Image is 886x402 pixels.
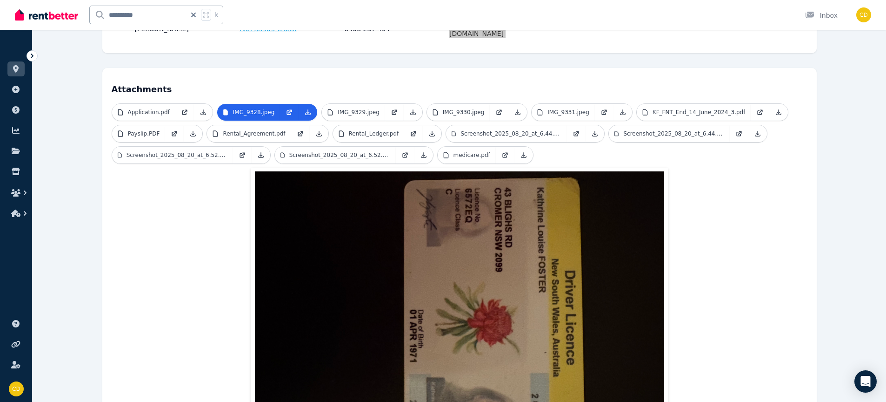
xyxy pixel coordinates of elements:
a: Screenshot_2025_08_20_at_6.52.24 PM.png [112,147,233,164]
a: Open in new Tab [496,147,514,164]
div: Open Intercom Messenger [854,370,877,393]
a: KF_FNT_End_14_June_2024_3.pdf [637,104,751,121]
a: Rental_Agreement.pdf [207,125,291,142]
p: Rental_Agreement.pdf [223,130,285,137]
p: KF_FNT_End_14_June_2024_3.pdf [653,109,746,116]
p: Application.pdf [128,109,170,116]
a: Application.pdf [112,104,175,121]
a: Open in new Tab [751,104,769,121]
a: Payslip.PDF [112,125,166,142]
a: Open in new Tab [280,104,299,121]
p: Screenshot_2025_08_20_at_6.52.24 PM.png [127,151,227,159]
p: Screenshot_2025_08_20_at_6.44.21 PM.png [623,130,724,137]
h4: Attachments [112,77,807,96]
a: Download Attachment [514,147,533,164]
div: Inbox [805,11,838,20]
a: Download Attachment [508,104,527,121]
a: Download Attachment [586,125,604,142]
a: Open in new Tab [567,125,586,142]
img: Chris Dimitropoulos [856,7,871,22]
a: Open in new Tab [396,147,414,164]
a: medicare.pdf [438,147,496,164]
p: medicare.pdf [453,151,490,159]
a: Open in new Tab [175,104,194,121]
p: Screenshot_2025_08_20_at_6.52.38 PM.png [289,151,390,159]
p: IMG_9329.jpeg [338,109,380,116]
a: Download Attachment [613,104,632,121]
p: IMG_9331.jpeg [547,109,589,116]
a: Download Attachment [769,104,788,121]
a: Open in new Tab [404,125,423,142]
a: Screenshot_2025_08_20_at_6.44.13 PM.png [446,125,567,142]
a: Download Attachment [423,125,441,142]
a: Download Attachment [414,147,433,164]
a: Download Attachment [310,125,328,142]
a: Download Attachment [184,125,202,142]
a: IMG_9329.jpeg [322,104,385,121]
a: Open in new Tab [595,104,613,121]
a: IMG_9330.jpeg [427,104,490,121]
a: IMG_9331.jpeg [532,104,595,121]
a: Open in new Tab [165,125,184,142]
a: Rental_Ledger.pdf [333,125,405,142]
p: Screenshot_2025_08_20_at_6.44.13 PM.png [460,130,561,137]
a: Download Attachment [299,104,317,121]
a: Open in new Tab [385,104,404,121]
span: k [215,11,218,19]
p: Payslip.PDF [128,130,160,137]
img: RentBetter [15,8,78,22]
a: Download Attachment [252,147,270,164]
a: Open in new Tab [233,147,252,164]
a: Open in new Tab [730,125,748,142]
p: IMG_9328.jpeg [233,109,275,116]
img: Chris Dimitropoulos [9,382,24,396]
a: Download Attachment [748,125,767,142]
a: Download Attachment [404,104,422,121]
a: Open in new Tab [490,104,508,121]
a: IMG_9328.jpeg [217,104,280,121]
a: Screenshot_2025_08_20_at_6.44.21 PM.png [609,125,730,142]
a: Download Attachment [194,104,213,121]
p: Rental_Ledger.pdf [349,130,399,137]
a: Open in new Tab [291,125,310,142]
p: IMG_9330.jpeg [443,109,485,116]
a: Screenshot_2025_08_20_at_6.52.38 PM.png [275,147,396,164]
